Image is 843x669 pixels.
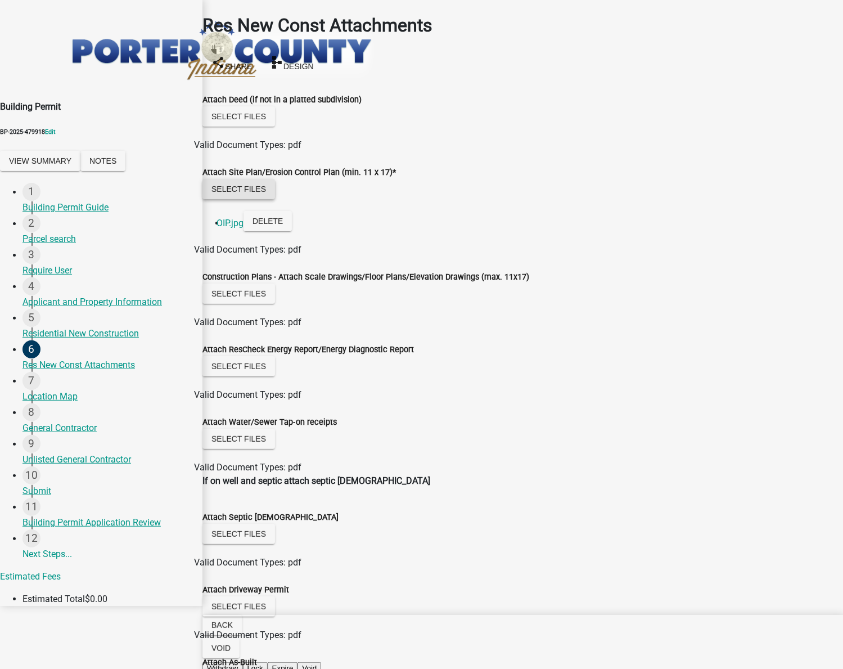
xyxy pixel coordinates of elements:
[22,594,85,604] span: Estimated Total
[22,529,202,567] a: Next Steps...
[202,95,362,105] label: Attach Deed (if not in a platted subdivision)
[202,106,275,127] button: Select files
[211,621,233,630] span: Back
[22,246,40,264] div: 3
[202,658,257,667] label: Attach As-Built
[202,513,339,522] label: Attach Septic [DEMOGRAPHIC_DATA]
[202,429,275,449] button: Select files
[45,128,56,136] wm-modal-confirm: Edit Application Number
[202,585,289,595] label: Attach Driveway Permit
[202,12,843,39] h1: Res New Const Attachments
[194,244,301,255] span: Valid Document Types: pdf
[202,596,275,617] button: Select files
[22,264,193,277] div: Require User
[270,55,283,69] i: schema
[22,327,193,340] div: Residential New Construction
[202,51,261,77] button: shareShare
[22,390,193,403] div: Location Map
[202,272,529,282] label: Construction Plans - Attach Scale Drawings/Floor Plans/Elevation Drawings (max. 11x17)
[194,462,301,473] span: Valid Document Types: pdf
[22,484,193,498] div: Submit
[85,594,107,604] span: $0.00
[217,218,244,228] a: OIP.jpg
[22,201,193,214] div: Building Permit Guide
[22,277,40,295] div: 4
[211,55,225,69] i: share
[22,183,40,201] div: 1
[80,156,125,167] wm-modal-confirm: Notes
[202,168,396,177] label: Attach Site Plan/Erosion Control Plan (min. 11 x 17)
[244,217,292,227] wm-modal-confirm: Delete Document
[45,128,56,136] a: Edit
[22,466,40,484] div: 10
[202,284,275,304] button: Select files
[202,179,275,199] button: Select files
[202,417,337,427] label: Attach Water/Sewer Tap‐on receipts
[244,211,292,231] button: Delete
[22,358,193,372] div: Res New Const Attachments
[211,644,231,653] span: Void
[261,51,323,77] button: schemaDesign
[22,516,193,529] div: Building Permit Application Review
[202,615,242,635] button: Back
[194,630,301,640] span: Valid Document Types: pdf
[194,557,301,568] span: Valid Document Types: pdf
[22,295,193,309] div: Applicant and Property Information
[225,61,252,70] span: Share
[22,435,40,453] div: 9
[194,140,301,150] span: Valid Document Types: pdf
[22,232,193,246] div: Parcel search
[80,151,125,171] button: Notes
[22,498,40,516] div: 11
[22,453,193,466] div: Unlisted General Contractor
[202,356,275,376] button: Select files
[22,421,193,435] div: General Contractor
[194,317,301,327] span: Valid Document Types: pdf
[202,524,275,544] button: Select files
[202,638,240,658] button: Void
[22,403,40,421] div: 8
[22,214,40,232] div: 2
[202,475,430,486] strong: If on well and septic attach septic [DEMOGRAPHIC_DATA]
[22,372,40,390] div: 7
[283,61,314,70] span: Design
[202,345,414,354] label: Attach ResCheck Energy Report/Energy Diagnostic Report
[22,309,40,327] div: 5
[22,529,40,547] div: 12
[194,389,301,400] span: Valid Document Types: pdf
[22,340,40,358] div: 6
